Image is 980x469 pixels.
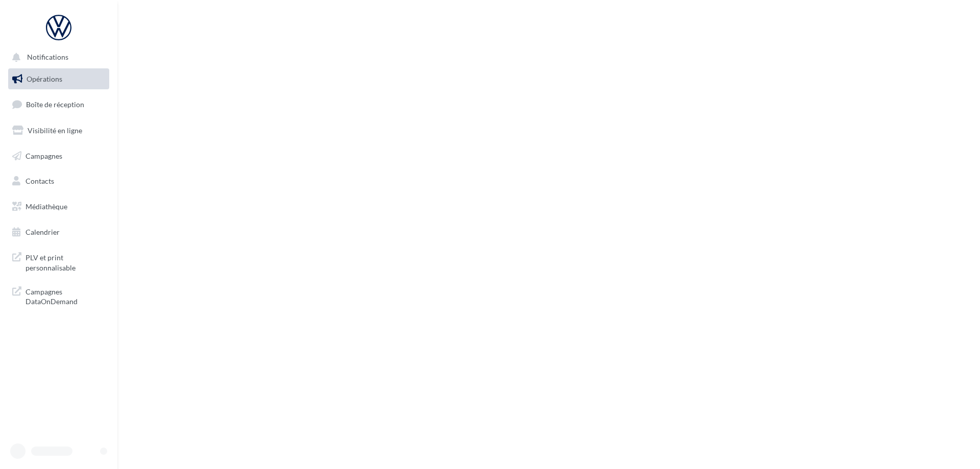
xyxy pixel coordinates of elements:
span: Opérations [27,75,62,83]
a: Campagnes [6,145,111,167]
a: Boîte de réception [6,93,111,115]
a: Médiathèque [6,196,111,217]
span: PLV et print personnalisable [26,251,105,273]
a: Visibilité en ligne [6,120,111,141]
span: Médiathèque [26,202,67,211]
a: Opérations [6,68,111,90]
a: Campagnes DataOnDemand [6,281,111,311]
span: Calendrier [26,228,60,236]
span: Campagnes [26,151,62,160]
a: Calendrier [6,221,111,243]
a: Contacts [6,170,111,192]
span: Campagnes DataOnDemand [26,285,105,307]
span: Visibilité en ligne [28,126,82,135]
span: Contacts [26,177,54,185]
a: PLV et print personnalisable [6,246,111,277]
span: Notifications [27,53,68,62]
span: Boîte de réception [26,100,84,109]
